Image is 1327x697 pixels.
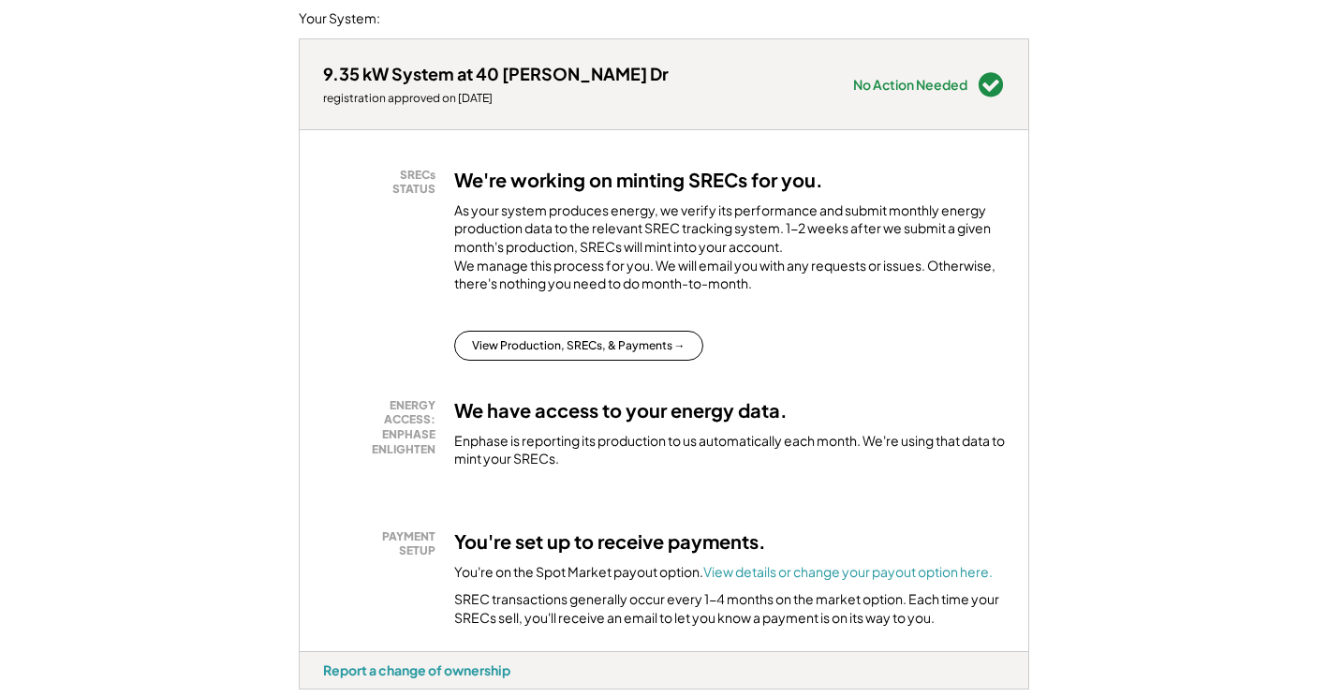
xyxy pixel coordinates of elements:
[299,9,380,28] div: Your System:
[454,201,1005,303] div: As your system produces energy, we verify its performance and submit monthly energy production da...
[323,63,669,84] div: 9.35 kW System at 40 [PERSON_NAME] Dr
[853,78,967,91] div: No Action Needed
[703,563,993,580] a: View details or change your payout option here.
[454,168,823,192] h3: We're working on minting SRECs for you.
[454,432,1005,468] div: Enphase is reporting its production to us automatically each month. We're using that data to mint...
[454,398,788,423] h3: We have access to your energy data.
[332,529,435,558] div: PAYMENT SETUP
[454,590,1005,627] div: SREC transactions generally occur every 1-4 months on the market option. Each time your SRECs sel...
[454,563,993,582] div: You're on the Spot Market payout option.
[323,91,669,106] div: registration approved on [DATE]
[454,529,766,554] h3: You're set up to receive payments.
[323,661,510,678] div: Report a change of ownership
[299,690,346,697] div: 7bnzxzrt - PA Solar
[332,168,435,197] div: SRECs STATUS
[332,398,435,456] div: ENERGY ACCESS: ENPHASE ENLIGHTEN
[454,331,703,361] button: View Production, SRECs, & Payments →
